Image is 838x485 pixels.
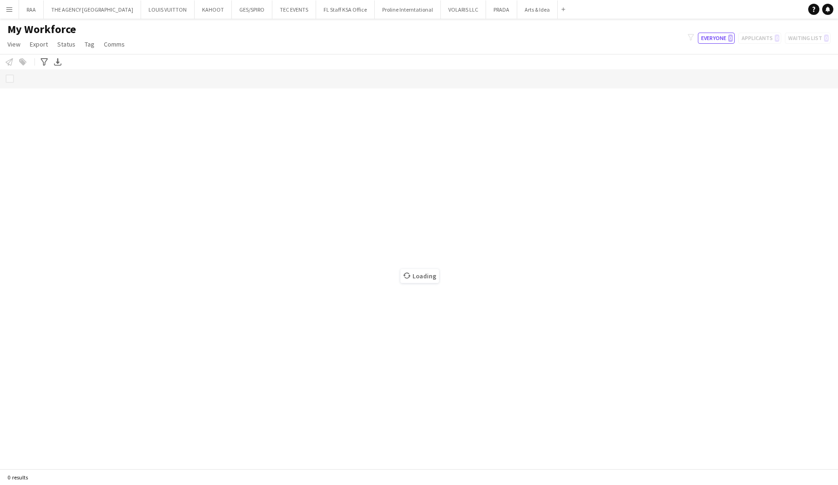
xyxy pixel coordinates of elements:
span: Comms [104,40,125,48]
button: VOLARIS LLC [441,0,486,19]
span: View [7,40,20,48]
span: 0 [728,34,733,42]
button: RAA [19,0,44,19]
app-action-btn: Advanced filters [39,56,50,67]
button: LOUIS VUITTON [141,0,195,19]
button: Arts & Idea [517,0,558,19]
app-action-btn: Export XLSX [52,56,63,67]
a: Tag [81,38,98,50]
button: KAHOOT [195,0,232,19]
span: My Workforce [7,22,76,36]
button: Everyone0 [698,33,735,44]
span: Loading [400,269,439,283]
button: FL Staff KSA Office [316,0,375,19]
span: Status [57,40,75,48]
a: Comms [100,38,128,50]
button: Proline Interntational [375,0,441,19]
span: Export [30,40,48,48]
button: PRADA [486,0,517,19]
button: THE AGENCY [GEOGRAPHIC_DATA] [44,0,141,19]
span: Tag [85,40,95,48]
button: GES/SPIRO [232,0,272,19]
button: TEC EVENTS [272,0,316,19]
a: View [4,38,24,50]
a: Export [26,38,52,50]
a: Status [54,38,79,50]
